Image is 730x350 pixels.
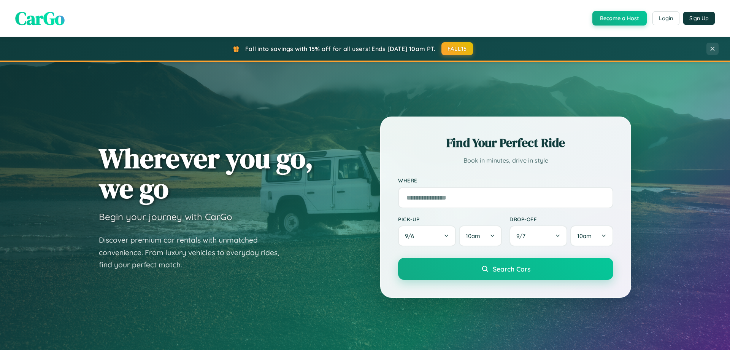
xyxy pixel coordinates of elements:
[405,232,418,240] span: 9 / 6
[398,155,613,166] p: Book in minutes, drive in style
[459,225,502,246] button: 10am
[570,225,613,246] button: 10am
[99,234,289,271] p: Discover premium car rentals with unmatched convenience. From luxury vehicles to everyday rides, ...
[99,143,313,203] h1: Wherever you go, we go
[592,11,647,26] button: Become a Host
[398,216,502,222] label: Pick-up
[516,232,529,240] span: 9 / 7
[683,12,715,25] button: Sign Up
[652,11,679,25] button: Login
[577,232,592,240] span: 10am
[15,6,65,31] span: CarGo
[245,45,436,53] span: Fall into savings with 15% off for all users! Ends [DATE] 10am PT.
[398,177,613,184] label: Where
[99,211,232,222] h3: Begin your journey with CarGo
[509,225,567,246] button: 9/7
[466,232,480,240] span: 10am
[398,258,613,280] button: Search Cars
[509,216,613,222] label: Drop-off
[493,265,530,273] span: Search Cars
[441,42,473,55] button: FALL15
[398,225,456,246] button: 9/6
[398,134,613,151] h2: Find Your Perfect Ride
